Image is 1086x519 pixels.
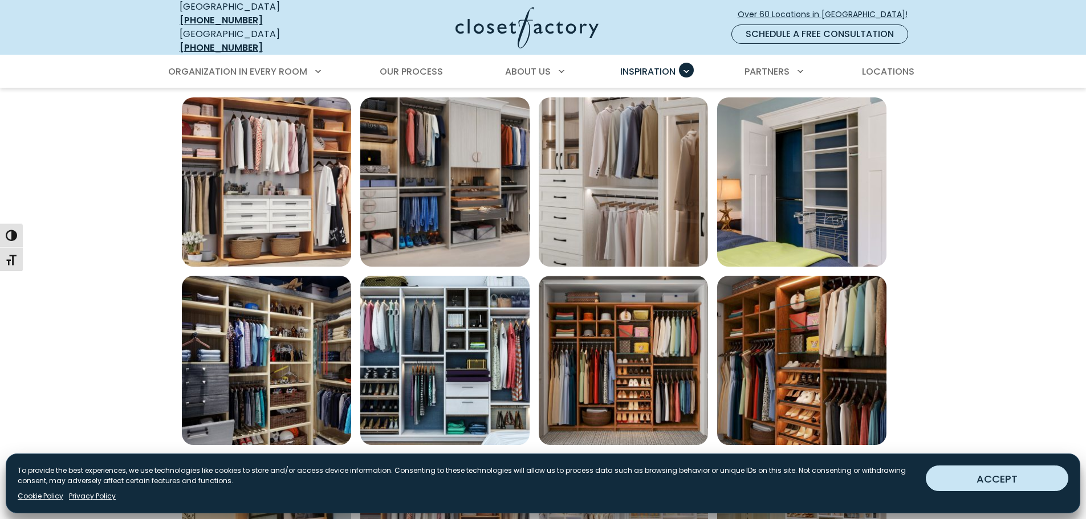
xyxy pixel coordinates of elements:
span: Organization in Every Room [168,65,307,78]
a: Open inspiration gallery to preview enlarged image [182,276,351,445]
a: Over 60 Locations in [GEOGRAPHIC_DATA]! [737,5,917,24]
a: Open inspiration gallery to preview enlarged image [360,97,530,267]
img: Built-in custom closet Rustic Cherry melamine with glass shelving, angled shoe shelves, and tripl... [717,276,886,445]
img: Reach-in closet with Two-tone system with Rustic Cherry structure and White Shaker drawer fronts.... [182,97,351,267]
span: Our Process [380,65,443,78]
span: Partners [745,65,790,78]
a: [PHONE_NUMBER] [180,14,263,27]
img: Reach-in custom closet system Glass shoe shelves, triple-hang wardrobe rods, and overhead cubbies... [539,276,708,445]
img: Reach-in closet with pull out wire baskets and dual hanging rods. [717,97,886,267]
img: Children's clothing in reach-in closet featuring pull-out tie rack, dual level hanging rods, uppe... [182,276,351,445]
p: To provide the best experiences, we use technologies like cookies to store and/or access device i... [18,465,917,486]
img: Reach-in closet with elegant white wood cabinetry, LED lighting, and pull-out shoe storage and do... [539,97,708,267]
a: Cookie Policy [18,491,63,501]
a: Open inspiration gallery to preview enlarged image [539,276,708,445]
span: About Us [505,65,551,78]
a: Open inspiration gallery to preview enlarged image [717,276,886,445]
span: Over 60 Locations in [GEOGRAPHIC_DATA]! [738,9,917,21]
span: Locations [862,65,914,78]
nav: Primary Menu [160,56,926,88]
a: Open inspiration gallery to preview enlarged image [360,276,530,445]
img: Custom reach-in closet with pant hangers, custom cabinets and drawers [360,97,530,267]
a: [PHONE_NUMBER] [180,41,263,54]
a: Schedule a Free Consultation [731,24,908,44]
div: [GEOGRAPHIC_DATA] [180,27,345,55]
a: Open inspiration gallery to preview enlarged image [539,97,708,267]
img: Closet Factory Logo [455,7,599,48]
a: Privacy Policy [69,491,116,501]
button: ACCEPT [926,465,1068,491]
img: Reach-in closet featuring open shoe shelving with elite toe tops, LED lit hanging rods, and upper... [360,276,530,445]
a: Open inspiration gallery to preview enlarged image [717,97,886,267]
a: Open inspiration gallery to preview enlarged image [182,97,351,267]
span: Inspiration [620,65,676,78]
